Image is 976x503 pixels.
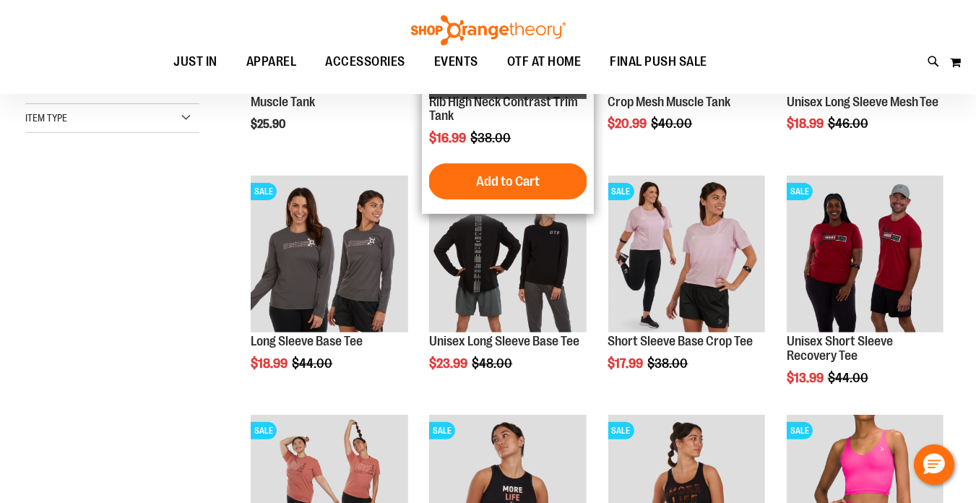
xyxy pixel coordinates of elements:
a: Long Sleeve Base Tee [251,334,363,348]
div: product [243,168,415,408]
a: Product image for Unisex Long Sleeve Base TeeSALE [429,176,586,335]
span: FINAL PUSH SALE [610,46,707,78]
a: Crop Mesh Muscle Tank [608,95,731,109]
a: Product image for Unisex SS Recovery TeeSALE [787,176,943,335]
a: JUST IN [159,46,232,79]
span: OTF AT HOME [507,46,582,78]
div: product [422,168,593,408]
span: JUST IN [173,46,217,78]
a: Muscle Tank [251,95,315,109]
span: SALE [251,183,277,200]
span: $18.99 [251,356,290,371]
span: Add to Cart [476,173,540,189]
a: APPAREL [232,46,311,78]
img: Product image for Long Sleeve Base Tee [251,176,407,332]
span: $25.90 [251,118,288,131]
span: SALE [787,422,813,439]
span: $13.99 [787,371,826,385]
a: FINAL PUSH SALE [595,46,722,79]
a: Rib High Neck Contrast Trim Tank [429,95,578,124]
span: SALE [787,183,813,200]
span: $44.00 [828,371,871,385]
span: $46.00 [828,116,871,131]
span: $18.99 [787,116,826,131]
span: SALE [251,422,277,439]
span: $38.00 [470,131,513,145]
a: Unisex Long Sleeve Mesh Tee [787,95,939,109]
span: SALE [429,422,455,439]
span: SALE [608,422,634,439]
span: $38.00 [648,356,691,371]
a: Unisex Short Sleeve Recovery Tee [787,334,893,363]
span: $48.00 [472,356,514,371]
span: APPAREL [246,46,297,78]
span: $17.99 [608,356,646,371]
a: Product image for Short Sleeve Base Crop TeeSALE [608,176,765,335]
img: Shop Orangetheory [409,15,568,46]
img: Product image for Unisex SS Recovery Tee [787,176,943,332]
div: product [601,168,772,408]
a: Unisex Long Sleeve Base Tee [429,334,579,348]
a: EVENTS [420,46,493,79]
button: Add to Cart [428,163,587,199]
a: OTF AT HOME [493,46,596,79]
span: ACCESSORIES [325,46,405,78]
a: Product image for Long Sleeve Base TeeSALE [251,176,407,335]
span: $23.99 [429,356,470,371]
a: ACCESSORIES [311,46,420,79]
img: Product image for Unisex Long Sleeve Base Tee [429,176,586,332]
img: Product image for Short Sleeve Base Crop Tee [608,176,765,332]
span: SALE [608,183,634,200]
a: Short Sleeve Base Crop Tee [608,334,753,348]
span: Item Type [25,112,67,124]
span: $40.00 [652,116,695,131]
span: $20.99 [608,116,649,131]
span: $16.99 [429,131,468,145]
div: product [779,168,951,422]
span: $44.00 [292,356,334,371]
span: EVENTS [434,46,478,78]
button: Hello, have a question? Let’s chat. [914,444,954,485]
